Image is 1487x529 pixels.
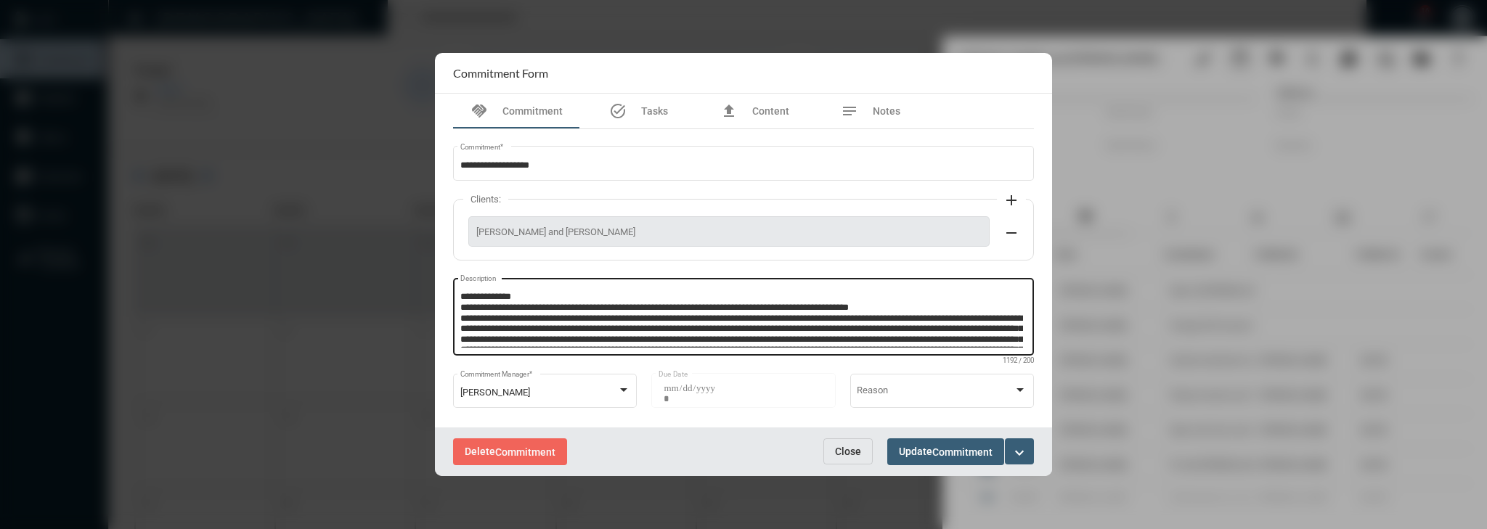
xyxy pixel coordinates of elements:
[502,105,563,117] span: Commitment
[453,66,548,80] h2: Commitment Form
[1003,357,1034,365] mat-hint: 1192 / 200
[752,105,789,117] span: Content
[641,105,668,117] span: Tasks
[453,438,567,465] button: DeleteCommitment
[1011,444,1028,462] mat-icon: expand_more
[609,102,627,120] mat-icon: task_alt
[720,102,738,120] mat-icon: file_upload
[465,446,555,457] span: Delete
[887,438,1004,465] button: UpdateCommitment
[932,446,993,458] span: Commitment
[1003,192,1020,209] mat-icon: add
[823,438,873,464] button: Close
[470,102,488,120] mat-icon: handshake
[873,105,900,117] span: Notes
[899,446,993,457] span: Update
[495,446,555,458] span: Commitment
[463,194,508,205] label: Clients:
[1003,224,1020,242] mat-icon: remove
[476,226,982,237] span: [PERSON_NAME] and [PERSON_NAME]
[460,387,530,398] span: [PERSON_NAME]
[835,446,861,457] span: Close
[841,102,858,120] mat-icon: notes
